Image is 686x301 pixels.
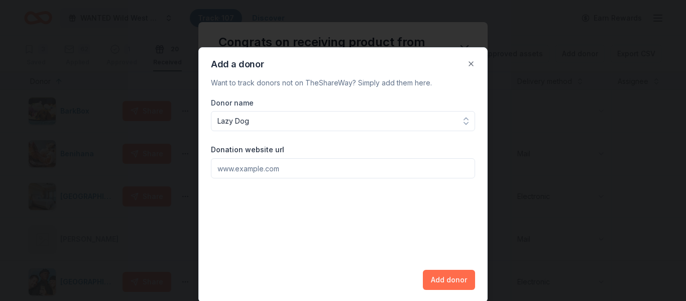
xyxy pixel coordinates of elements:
[211,60,459,69] h2: Add a donor
[211,97,475,109] label: Donor name
[211,111,475,131] input: Joe's Cafe
[211,158,475,178] input: www.example.com
[211,77,475,89] p: Want to track donors not on TheShareWay? Simply add them here.
[211,145,284,155] label: Donation website url
[423,270,475,290] button: Add donor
